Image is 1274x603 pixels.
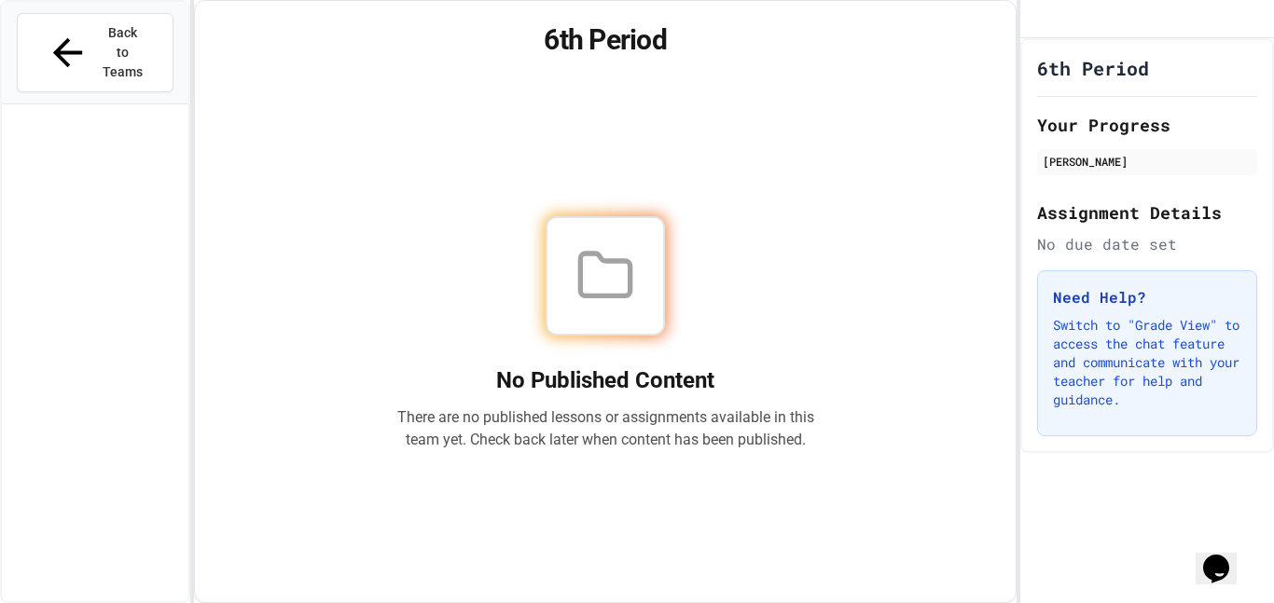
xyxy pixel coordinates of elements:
[396,365,814,395] h2: No Published Content
[1053,316,1241,409] p: Switch to "Grade View" to access the chat feature and communicate with your teacher for help and ...
[1043,153,1252,170] div: [PERSON_NAME]
[396,406,814,451] p: There are no published lessons or assignments available in this team yet. Check back later when c...
[1037,233,1257,255] div: No due date set
[1037,199,1257,226] h2: Assignment Details
[17,13,173,92] button: Back to Teams
[1037,112,1257,138] h2: Your Progress
[1196,528,1255,584] iframe: chat widget
[101,23,145,82] span: Back to Teams
[1053,286,1241,308] h3: Need Help?
[217,23,994,57] h1: 6th Period
[1037,55,1149,81] h1: 6th Period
